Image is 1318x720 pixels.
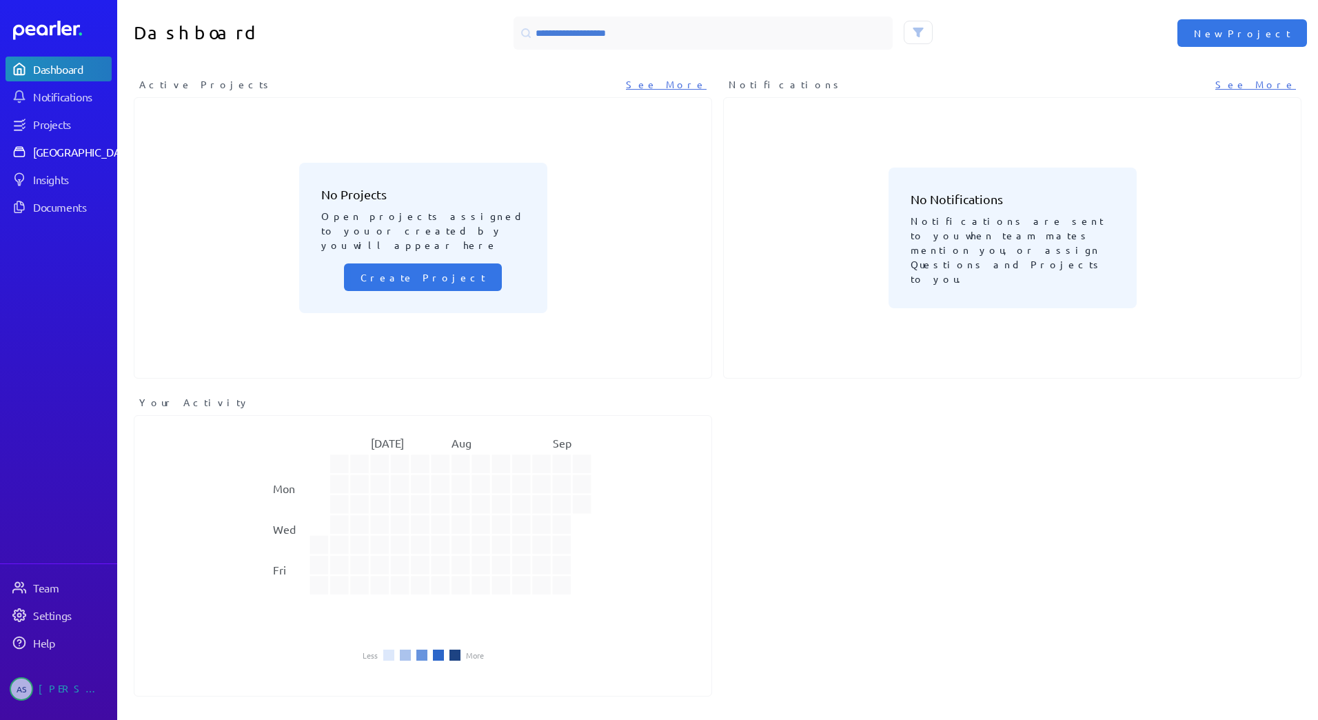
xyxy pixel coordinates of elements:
li: Less [363,651,378,659]
h3: No Notifications [911,190,1115,208]
div: [PERSON_NAME] [39,677,108,701]
text: [DATE] [371,436,404,450]
h3: No Projects [321,185,525,203]
a: Projects [6,112,112,137]
text: Aug [452,436,472,450]
a: Notifications [6,84,112,109]
text: Sep [553,436,571,450]
span: Notifications [729,77,843,92]
a: Dashboard [6,57,112,81]
text: Mon [273,481,295,495]
a: See More [1215,77,1296,92]
button: New Project [1177,19,1307,47]
div: Documents [33,200,110,214]
a: Insights [6,167,112,192]
li: More [466,651,484,659]
div: Dashboard [33,62,110,76]
div: [GEOGRAPHIC_DATA] [33,145,136,159]
a: Settings [6,603,112,628]
span: Active Projects [139,77,273,92]
div: Settings [33,608,110,622]
a: Documents [6,194,112,219]
span: Audrie Stefanini [10,677,33,701]
h1: Dashboard [134,17,418,50]
div: Projects [33,117,110,131]
div: Team [33,581,110,594]
p: Notifications are sent to you when team mates mention you, or assign Questions and Projects to you. [911,208,1115,286]
text: Fri [273,563,286,577]
a: AS[PERSON_NAME] [6,672,112,706]
button: Create Project [344,263,502,291]
a: Dashboard [13,21,112,40]
span: Your Activity [139,395,250,410]
a: See More [626,77,707,92]
span: New Project [1194,26,1290,40]
span: Create Project [361,270,485,284]
text: Wed [273,522,296,536]
a: [GEOGRAPHIC_DATA] [6,139,112,164]
a: Team [6,575,112,600]
div: Insights [33,172,110,186]
div: Help [33,636,110,650]
a: Help [6,630,112,655]
p: Open projects assigned to you or created by you will appear here [321,203,525,252]
div: Notifications [33,90,110,103]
